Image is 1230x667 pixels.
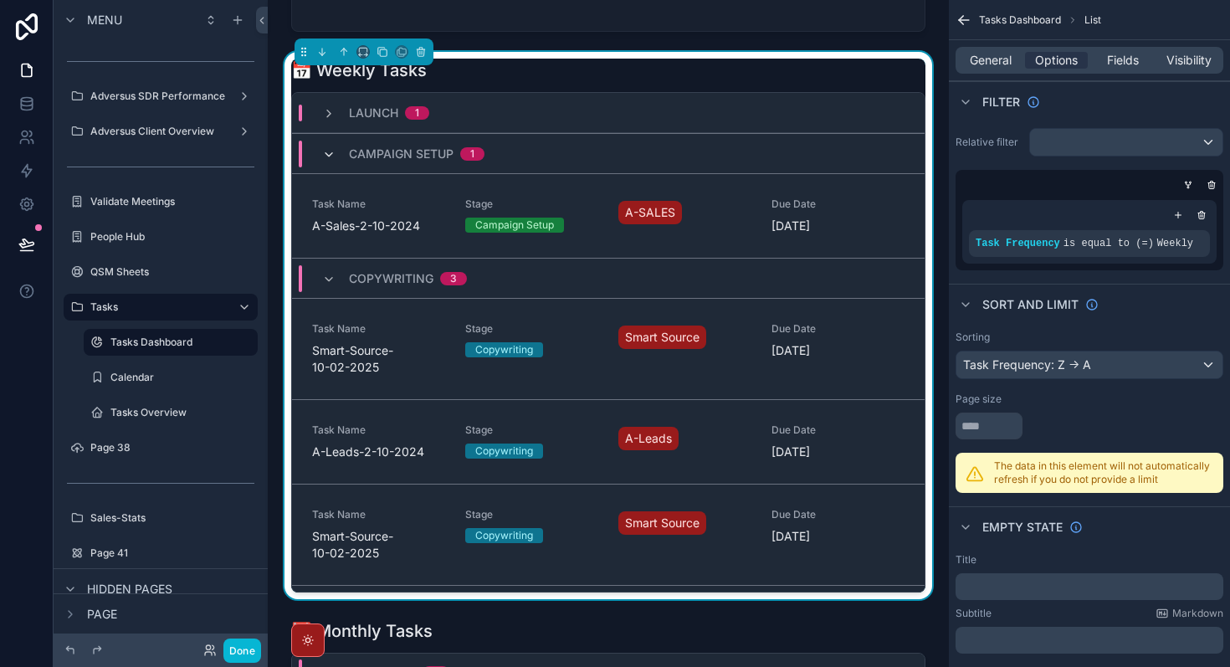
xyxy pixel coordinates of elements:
label: Adversus Client Overview [90,125,231,138]
a: Task NameSmart-Source-10-02-2025StageCopywritingSmart SourceDue Date[DATE] [292,298,925,399]
span: Due Date [771,508,905,521]
span: Smart-Source-10-02-2025 [312,528,445,562]
div: scrollable content [956,627,1223,654]
h1: 📅 Weekly Tasks [291,59,427,82]
span: Due Date [771,322,905,336]
div: Copywriting [475,528,533,543]
a: Markdown [1156,607,1223,620]
a: Tasks [64,294,258,321]
div: 3 [450,272,457,285]
span: Sort And Limit [982,296,1079,313]
span: A-Leads [625,430,672,447]
a: A-Leads [618,427,679,450]
span: [DATE] [771,342,905,359]
a: Tasks Dashboard [84,329,258,356]
a: Task NameSmart-Source-10-02-2025StageCopywritingSmart SourceDue Date[DATE] [292,484,925,585]
span: is equal to (=) [1063,238,1154,249]
a: Task NameA-Leads-2-10-2024StageCopywritingA-LeadsDue Date[DATE] [292,399,925,484]
a: Page 41 [64,540,258,567]
p: The data in this element will not automatically refresh if you do not provide a limit [994,459,1213,486]
span: Task Name [312,423,445,437]
span: Options [1035,52,1078,69]
span: Menu [87,12,122,28]
a: Calendar [84,364,258,391]
label: Tasks Dashboard [110,336,248,349]
span: Smart Source [625,329,700,346]
a: Task NameA-Sales-2-10-2024StageCampaign SetupA-SALESDue Date[DATE] [292,173,925,258]
div: 1 [470,147,474,161]
span: Hidden pages [87,581,172,598]
span: Task Name [312,198,445,211]
label: Validate Meetings [90,195,254,208]
span: A-SALES [625,204,675,221]
label: Title [956,553,976,567]
a: QSM Sheets [64,259,258,285]
a: Smart Source [618,511,706,535]
span: [DATE] [771,444,905,460]
label: Page size [956,393,1002,406]
a: A-SALES [618,201,682,224]
span: Visibility [1166,52,1212,69]
span: Stage [465,322,598,336]
span: Weekly [1157,238,1193,249]
div: 1 [415,106,419,120]
span: Stage [465,508,598,521]
label: Tasks Overview [110,406,254,419]
a: Page 38 [64,434,258,461]
label: Adversus SDR Performance [90,90,231,103]
a: Adversus SDR Performance [64,83,258,110]
span: Page [87,606,117,623]
span: [DATE] [771,218,905,234]
span: Smart-Source-10-02-2025 [312,342,445,376]
span: Due Date [771,423,905,437]
a: Smart Source [618,326,706,349]
div: Copywriting [475,444,533,459]
label: Sales-Stats [90,511,254,525]
span: List [1084,13,1101,27]
span: Smart Source [625,515,700,531]
span: Task Name [312,508,445,521]
span: Stage [465,423,598,437]
div: Copywriting [475,342,533,357]
a: Tasks Overview [84,399,258,426]
button: Done [223,639,261,663]
div: Task Frequency: Z -> A [956,351,1222,378]
a: Sales-Stats [64,505,258,531]
span: Task Frequency [976,238,1060,249]
div: Campaign Setup [475,218,554,233]
a: People Hub [64,223,258,250]
span: A-Leads-2-10-2024 [312,444,445,460]
span: Tasks Dashboard [979,13,1061,27]
span: [DATE] [771,528,905,545]
label: QSM Sheets [90,265,254,279]
span: Campaign Setup [349,146,454,162]
span: Due Date [771,198,905,211]
label: People Hub [90,230,254,244]
div: scrollable content [956,573,1223,600]
span: Filter [982,94,1020,110]
a: Validate Meetings [64,188,258,215]
span: Task Name [312,322,445,336]
a: Adversus Client Overview [64,118,258,145]
span: Fields [1107,52,1139,69]
span: General [970,52,1012,69]
label: Relative filter [956,136,1022,149]
button: Task Frequency: Z -> A [956,351,1223,379]
span: Markdown [1172,607,1223,620]
span: A-Sales-2-10-2024 [312,218,445,234]
span: Stage [465,198,598,211]
span: Launch [349,105,398,121]
label: Page 41 [90,546,254,560]
label: Page 38 [90,441,254,454]
span: Empty state [982,519,1063,536]
label: Calendar [110,371,254,384]
label: Sorting [956,331,990,344]
label: Tasks [90,300,224,314]
span: Copywriting [349,270,433,287]
label: Subtitle [956,607,992,620]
